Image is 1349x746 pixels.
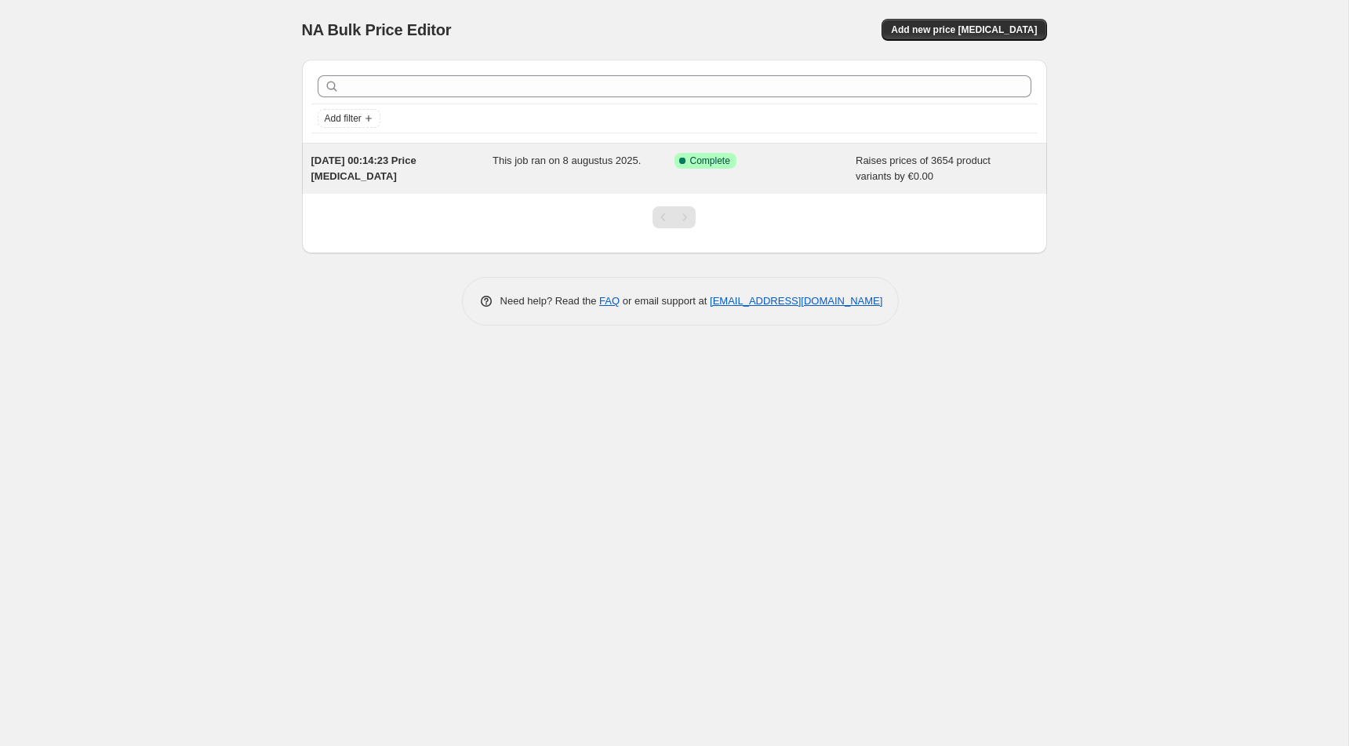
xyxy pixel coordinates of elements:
[690,155,730,167] span: Complete
[311,155,416,182] span: [DATE] 00:14:23 Price [MEDICAL_DATA]
[318,109,380,128] button: Add filter
[882,19,1046,41] button: Add new price [MEDICAL_DATA]
[620,295,710,307] span: or email support at
[599,295,620,307] a: FAQ
[493,155,641,166] span: This job ran on 8 augustus 2025.
[891,24,1037,36] span: Add new price [MEDICAL_DATA]
[500,295,600,307] span: Need help? Read the
[653,206,696,228] nav: Pagination
[710,295,882,307] a: [EMAIL_ADDRESS][DOMAIN_NAME]
[302,21,452,38] span: NA Bulk Price Editor
[325,112,362,125] span: Add filter
[856,155,991,182] span: Raises prices of 3654 product variants by €0.00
